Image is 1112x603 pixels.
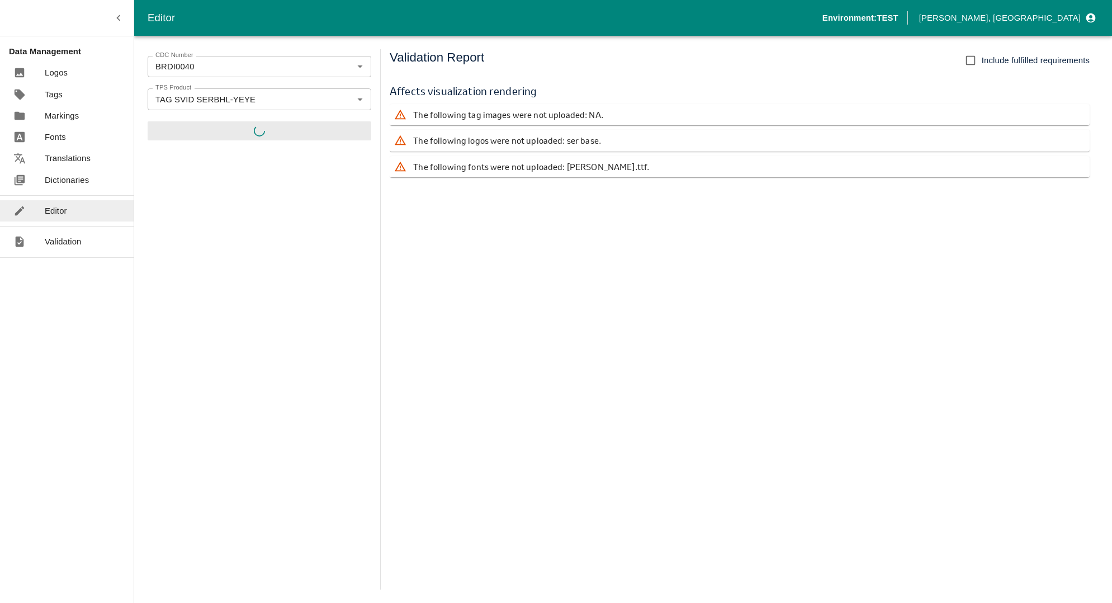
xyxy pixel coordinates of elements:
h6: Affects visualization rendering [390,83,1090,100]
label: TPS Product [155,83,191,92]
p: Markings [45,110,79,122]
p: Translations [45,152,91,164]
button: Open [353,92,367,106]
p: The following fonts were not uploaded: [PERSON_NAME].ttf. [413,161,649,173]
p: Fonts [45,131,66,143]
p: Environment: TEST [822,12,898,24]
p: Dictionaries [45,174,89,186]
p: The following tag images were not uploaded: NA. [413,109,603,121]
button: Open [353,59,367,74]
div: Editor [148,10,822,26]
button: profile [915,8,1099,27]
p: The following logos were not uploaded: ser base. [413,134,601,147]
p: Data Management [9,45,134,58]
p: [PERSON_NAME], [GEOGRAPHIC_DATA] [919,12,1081,24]
span: Include fulfilled requirements [982,54,1090,67]
p: Editor [45,205,67,217]
p: Validation [45,235,82,248]
h5: Validation Report [390,49,484,72]
p: Tags [45,88,63,101]
label: CDC Number [155,51,193,60]
p: Logos [45,67,68,79]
